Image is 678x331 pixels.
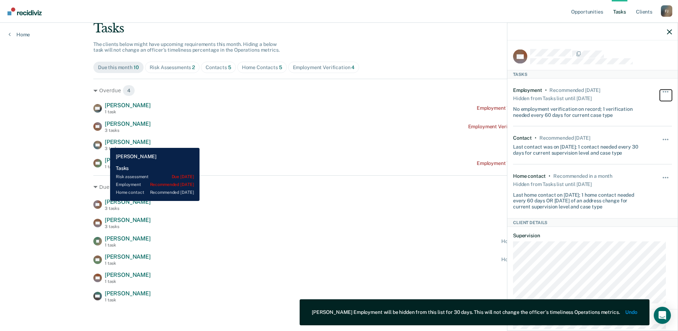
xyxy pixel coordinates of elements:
[105,102,151,109] span: [PERSON_NAME]
[105,253,151,260] span: [PERSON_NAME]
[105,290,151,297] span: [PERSON_NAME]
[105,261,151,266] div: 1 task
[661,5,672,17] button: Profile dropdown button
[206,64,231,71] div: Contacts
[513,103,646,118] div: No employment verification on record; 1 verification needed every 60 days for current case type
[535,135,537,141] div: •
[513,87,542,93] div: Employment
[351,64,354,70] span: 4
[477,160,585,166] div: Employment Verification recommended [DATE]
[228,64,231,70] span: 5
[293,64,355,71] div: Employment Verification
[507,70,678,78] div: Tasks
[123,85,135,96] span: 4
[513,135,532,141] div: Contact
[477,105,585,111] div: Employment Verification recommended [DATE]
[192,64,195,70] span: 2
[513,189,646,210] div: Last home contact on [DATE]; 1 home contact needed every 60 days OR [DATE] of an address change f...
[105,279,151,284] div: 1 task
[105,128,151,133] div: 3 tasks
[105,235,151,242] span: [PERSON_NAME]
[98,64,139,71] div: Due this month
[93,21,585,36] div: Tasks
[468,124,585,130] div: Employment Verification recommended a year ago
[150,64,195,71] div: Risk Assessments
[513,173,546,179] div: Home contact
[513,141,646,156] div: Last contact was on [DATE]; 1 contact needed every 30 days for current supervision level and case...
[93,41,280,53] span: The clients below might have upcoming requirements this month. Hiding a below task will not chang...
[539,135,590,141] div: Recommended in 23 days
[105,243,151,248] div: 1 task
[105,109,151,114] div: 1 task
[105,157,151,164] span: [PERSON_NAME]
[105,198,151,205] span: [PERSON_NAME]
[105,164,151,169] div: 1 task
[279,64,282,70] span: 5
[545,87,547,93] div: •
[105,271,151,278] span: [PERSON_NAME]
[105,224,151,229] div: 3 tasks
[105,298,151,302] div: 1 task
[105,139,151,145] span: [PERSON_NAME]
[507,218,678,227] div: Client Details
[553,173,612,179] div: Recommended in a month
[549,173,550,179] div: •
[140,181,153,193] span: 6
[513,93,592,103] div: Hidden from Tasks list until [DATE]
[105,206,151,211] div: 3 tasks
[626,309,637,315] button: Undo
[312,309,620,315] div: [PERSON_NAME] Employment will be hidden from this list for 30 days. This will not change the offi...
[501,257,585,263] div: Home contact recommended [DATE]
[93,85,585,96] div: Overdue
[134,64,139,70] span: 10
[105,146,151,151] div: 3 tasks
[501,238,585,244] div: Home contact recommended [DATE]
[7,7,42,15] img: Recidiviz
[654,307,671,324] div: Open Intercom Messenger
[105,217,151,223] span: [PERSON_NAME]
[105,120,151,127] span: [PERSON_NAME]
[242,64,282,71] div: Home Contacts
[513,233,672,239] dt: Supervision
[661,5,672,17] div: F J
[549,87,600,93] div: Recommended 7 days ago
[9,31,30,38] a: Home
[93,181,585,193] div: Due this month
[513,179,592,189] div: Hidden from Tasks list until [DATE]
